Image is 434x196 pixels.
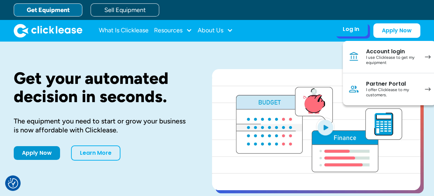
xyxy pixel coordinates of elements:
img: Revisit consent button [8,178,18,188]
div: Resources [154,24,192,37]
img: Person icon [348,84,359,95]
div: Account login [366,48,418,55]
img: arrow [425,55,431,59]
a: Sell Equipment [91,3,159,17]
a: open lightbox [212,69,420,190]
a: home [14,24,82,37]
div: The equipment you need to start or grow your business is now affordable with Clicklease. [14,117,190,134]
a: Get Equipment [14,3,82,17]
a: Apply Now [14,146,60,160]
a: What Is Clicklease [99,24,149,37]
div: Partner Portal [366,80,418,87]
div: Log In [343,26,359,33]
div: I use Clicklease to get my equipment [366,55,418,66]
button: Consent Preferences [8,178,18,188]
h1: Get your automated decision in seconds. [14,69,190,106]
img: Bank icon [348,51,359,62]
img: arrow [425,87,431,91]
img: Clicklease logo [14,24,82,37]
a: Apply Now [373,23,420,38]
div: About Us [198,24,233,37]
img: Blue play button logo on a light blue circular background [316,118,335,137]
a: Learn More [71,145,120,161]
div: I offer Clicklease to my customers. [366,87,418,98]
